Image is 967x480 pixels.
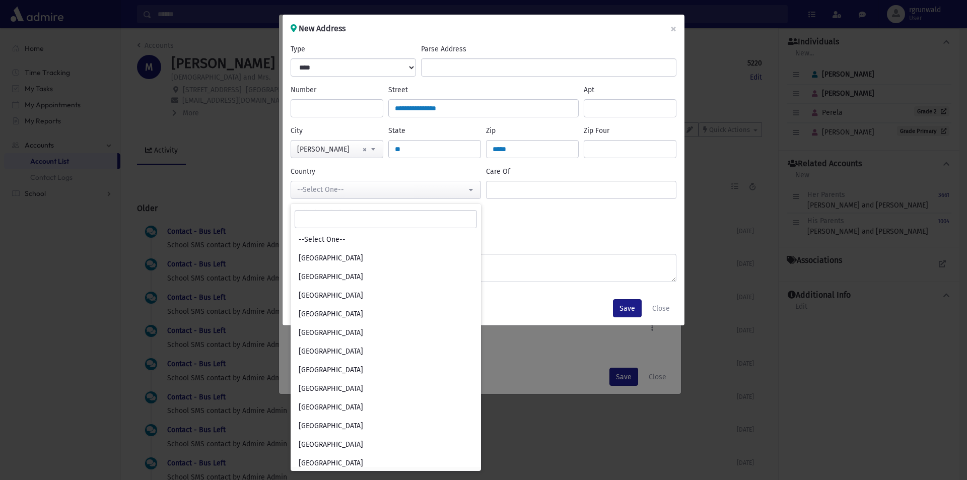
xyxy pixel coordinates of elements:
label: Number [291,85,316,95]
span: Jackson [291,140,383,158]
label: Care Of [486,166,510,177]
span: Jackson [291,141,383,159]
label: Type [291,44,305,54]
span: [GEOGRAPHIC_DATA] [299,253,363,263]
span: [GEOGRAPHIC_DATA] [299,328,363,338]
span: [GEOGRAPHIC_DATA] [299,384,363,394]
span: [GEOGRAPHIC_DATA] [299,402,363,413]
input: Search [295,210,477,228]
label: Parse Address [421,44,466,54]
label: Country [291,166,315,177]
button: Close [646,299,676,317]
label: Zip Four [584,125,609,136]
span: [GEOGRAPHIC_DATA] [299,440,363,450]
label: Apt [584,85,594,95]
div: --Select One-- [297,184,466,195]
h6: New Address [291,23,346,35]
label: City [291,125,303,136]
span: [GEOGRAPHIC_DATA] [299,458,363,468]
span: [GEOGRAPHIC_DATA] [299,347,363,357]
span: [GEOGRAPHIC_DATA] [299,421,363,431]
span: [GEOGRAPHIC_DATA] [299,272,363,282]
span: [GEOGRAPHIC_DATA] [299,365,363,375]
label: State [388,125,405,136]
button: × [662,15,684,43]
span: --Select One-- [299,235,346,245]
span: [GEOGRAPHIC_DATA] [299,291,363,301]
span: Remove all items [363,141,367,159]
span: [GEOGRAPHIC_DATA] [299,309,363,319]
button: Save [613,299,642,317]
label: Street [388,85,408,95]
button: --Select One-- [291,181,481,199]
label: Zip [486,125,496,136]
